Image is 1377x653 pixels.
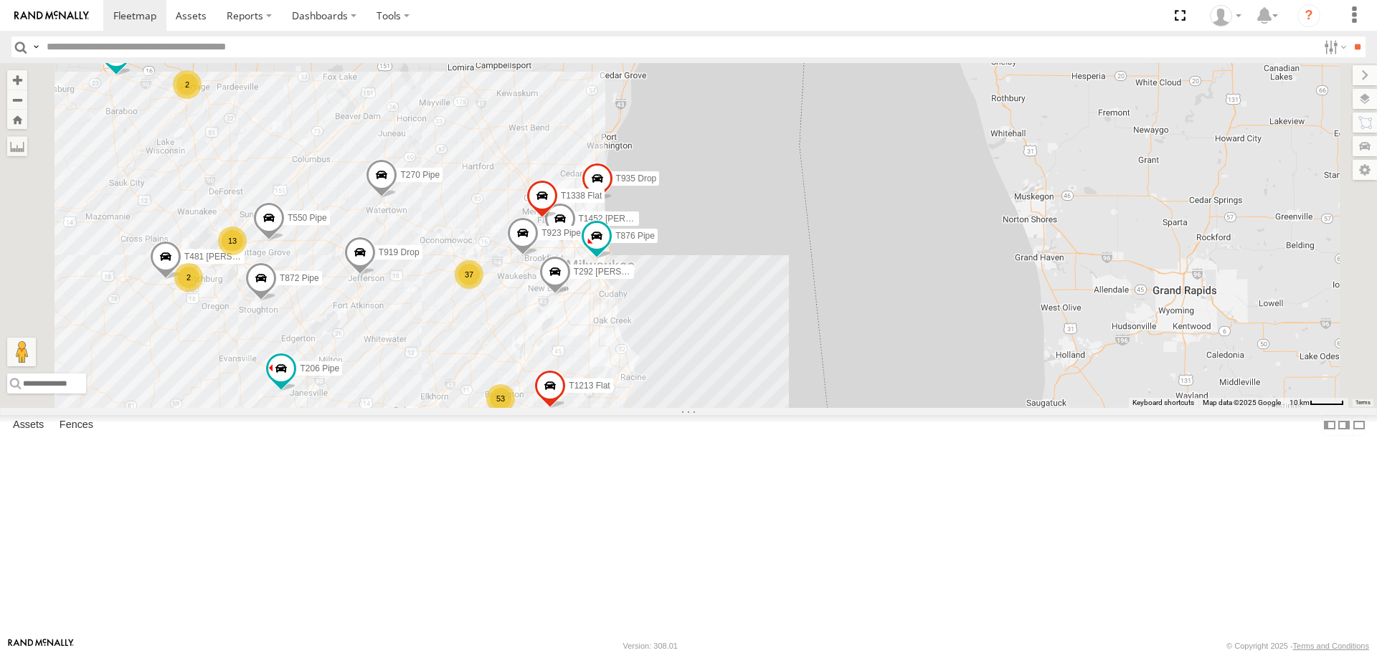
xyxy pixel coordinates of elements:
span: Map data ©2025 Google [1203,399,1281,406]
span: T550 Pipe [288,213,327,223]
span: T935 Drop [616,174,657,184]
label: Search Filter Options [1318,37,1349,57]
div: © Copyright 2025 - [1226,642,1369,650]
span: T292 [PERSON_NAME] Flat [574,267,683,277]
button: Zoom Home [7,110,27,129]
button: Zoom out [7,90,27,110]
a: Visit our Website [8,639,74,653]
span: T1452 [PERSON_NAME] Flat [579,214,693,224]
label: Dock Summary Table to the Right [1337,415,1351,436]
span: T1338 Flat [561,191,602,201]
label: Search Query [30,37,42,57]
button: Keyboard shortcuts [1132,398,1194,408]
label: Map Settings [1353,160,1377,180]
button: Map Scale: 10 km per 44 pixels [1285,398,1348,408]
span: 10 km [1290,399,1310,406]
a: Terms and Conditions [1293,642,1369,650]
div: AJ Klotz [1205,5,1246,27]
div: Version: 308.01 [623,642,678,650]
div: 53 [486,384,515,413]
button: Drag Pegman onto the map to open Street View [7,338,36,366]
span: T270 Pipe [400,170,440,180]
div: 37 [455,260,483,289]
div: 2 [174,263,203,292]
div: 2 [173,70,202,99]
i: ? [1297,4,1320,27]
div: 13 [218,227,247,255]
label: Assets [6,416,51,436]
label: Hide Summary Table [1352,415,1366,436]
span: T206 Pipe [300,363,339,373]
img: rand-logo.svg [14,11,89,21]
span: T872 Pipe [280,273,319,283]
label: Dock Summary Table to the Left [1322,415,1337,436]
label: Fences [52,416,100,436]
span: T481 [PERSON_NAME] Flat [184,252,294,262]
span: T923 Pipe [541,228,581,238]
button: Zoom in [7,70,27,90]
label: Measure [7,136,27,156]
span: T1213 Flat [569,381,610,391]
a: Terms (opens in new tab) [1355,399,1371,405]
span: T876 Pipe [615,231,655,241]
span: T919 Drop [379,248,420,258]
